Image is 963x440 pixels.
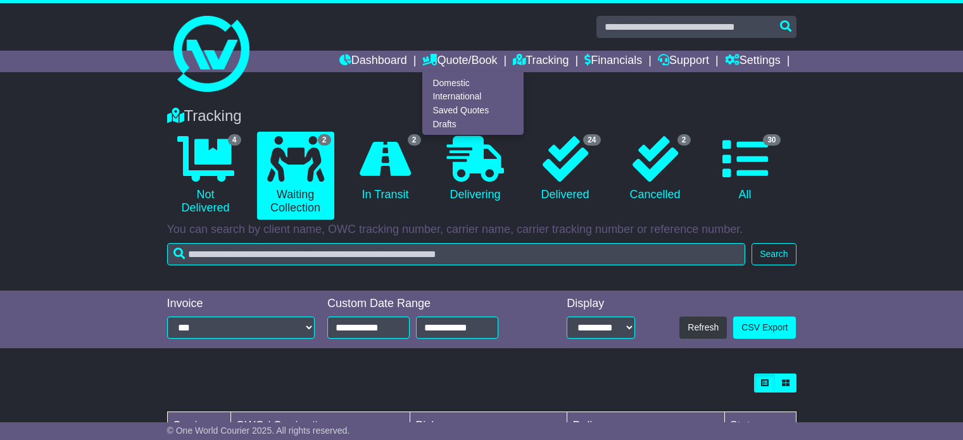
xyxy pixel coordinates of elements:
a: CSV Export [733,317,796,339]
a: Financials [584,51,642,72]
a: 4 Not Delivered [167,132,244,220]
a: Saved Quotes [423,104,523,118]
span: © One World Courier 2025. All rights reserved. [167,425,350,436]
span: 2 [408,134,421,146]
span: 2 [677,134,691,146]
a: Quote/Book [422,51,497,72]
td: Status [724,412,796,440]
button: Refresh [679,317,727,339]
a: Dashboard [339,51,407,72]
a: Support [658,51,709,72]
td: OWC / Carrier # [230,412,410,440]
a: Delivering [437,132,514,206]
a: Domestic [423,76,523,90]
span: 2 [318,134,331,146]
div: Display [567,297,635,311]
div: Invoice [167,297,315,311]
td: Carrier [167,412,230,440]
div: Custom Date Range [327,297,529,311]
button: Search [752,243,796,265]
p: You can search by client name, OWC tracking number, carrier name, carrier tracking number or refe... [167,223,796,237]
span: 30 [763,134,780,146]
td: Delivery [567,412,724,440]
a: Tracking [513,51,569,72]
div: Quote/Book [422,72,524,135]
td: Pickup [410,412,567,440]
a: 24 Delivered [527,132,604,206]
a: 30 All [707,132,784,206]
a: International [423,90,523,104]
a: 2 In Transit [347,132,424,206]
a: 2 Cancelled [617,132,694,206]
a: 2 Waiting Collection [257,132,334,220]
span: 24 [583,134,600,146]
span: 4 [228,134,241,146]
div: Tracking [161,107,803,125]
a: Settings [725,51,781,72]
a: Drafts [423,117,523,131]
